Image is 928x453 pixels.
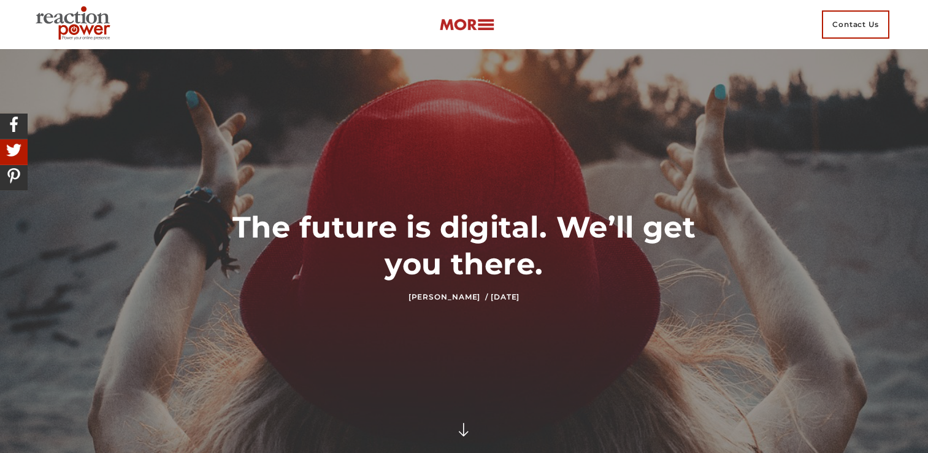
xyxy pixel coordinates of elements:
img: Share On Facebook [3,114,25,135]
img: Share On Twitter [3,139,25,161]
img: Executive Branding | Personal Branding Agency [31,2,120,47]
h1: The future is digital. We’ll get you there. [207,209,721,282]
time: [DATE] [491,292,520,301]
a: [PERSON_NAME] / [408,292,488,301]
span: Contact Us [822,10,889,39]
img: Share On Pinterest [3,165,25,187]
img: more-btn.png [439,18,494,32]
